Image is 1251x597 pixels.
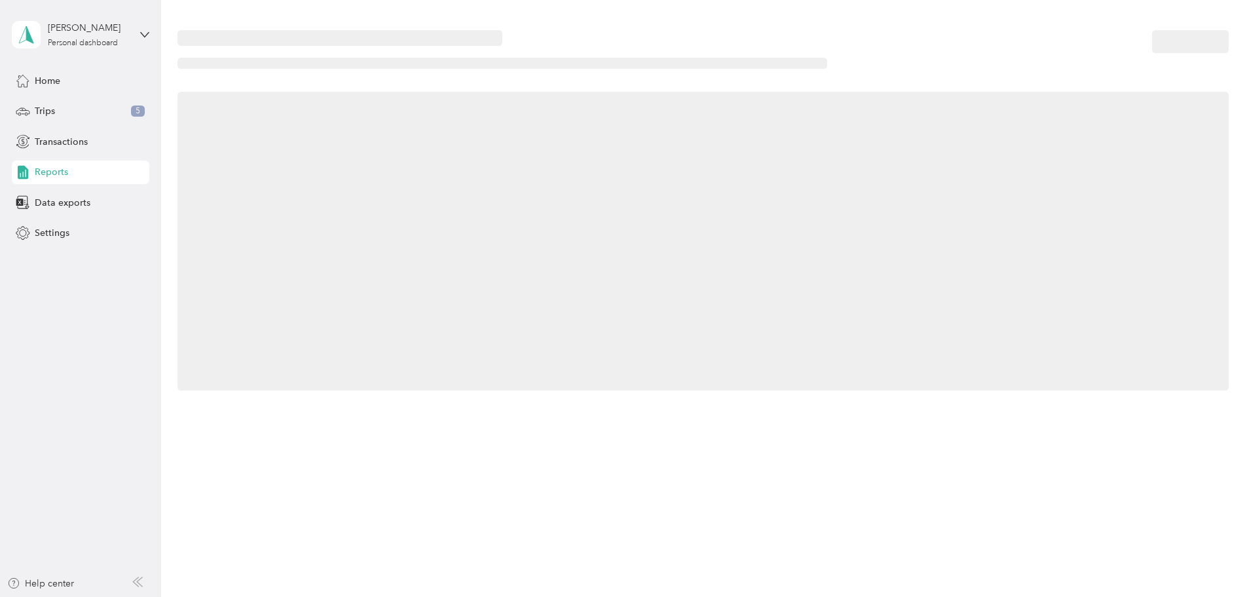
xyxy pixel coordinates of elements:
span: Reports [35,165,68,179]
div: Personal dashboard [48,39,118,47]
span: Home [35,74,60,88]
button: Help center [7,577,74,590]
div: [PERSON_NAME] [48,21,130,35]
span: Transactions [35,135,88,149]
span: 5 [131,106,145,117]
span: Data exports [35,196,90,210]
span: Trips [35,104,55,118]
iframe: Everlance-gr Chat Button Frame [1178,524,1251,597]
span: Settings [35,226,69,240]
